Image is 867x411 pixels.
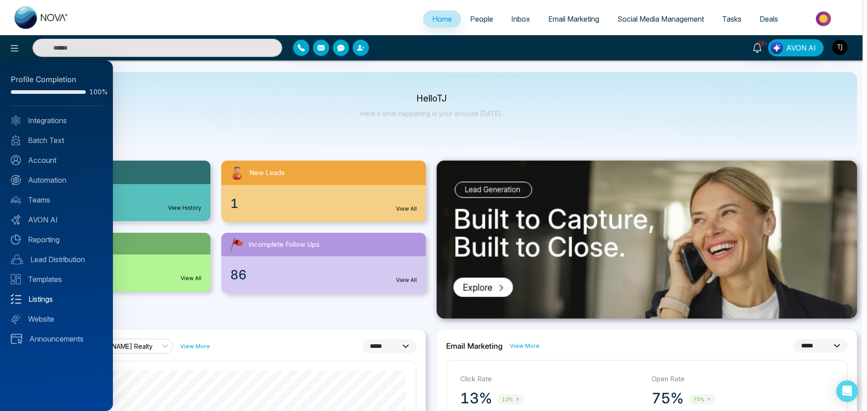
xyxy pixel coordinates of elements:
[11,254,23,264] img: Lead-dist.svg
[11,314,102,324] a: Website
[11,215,21,225] img: Avon-AI.svg
[11,334,22,344] img: announcements.svg
[11,155,102,166] a: Account
[11,175,102,185] a: Automation
[11,175,21,185] img: Automation.svg
[11,274,102,285] a: Templates
[11,333,102,344] a: Announcements
[11,115,21,125] img: Integrated.svg
[11,194,102,205] a: Teams
[11,254,102,265] a: Lead Distribution
[11,234,102,245] a: Reporting
[89,89,102,95] span: 100%
[11,314,21,324] img: Website.svg
[11,74,102,86] div: Profile Completion
[11,195,21,205] img: team.svg
[11,155,21,165] img: Account.svg
[11,115,102,126] a: Integrations
[11,135,102,146] a: Batch Text
[11,214,102,225] a: AVON AI
[11,294,21,304] img: Listings.svg
[11,294,102,305] a: Listings
[11,235,21,245] img: Reporting.svg
[836,380,858,402] div: Open Intercom Messenger
[11,274,21,284] img: Templates.svg
[11,135,21,145] img: batch_text_white.png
